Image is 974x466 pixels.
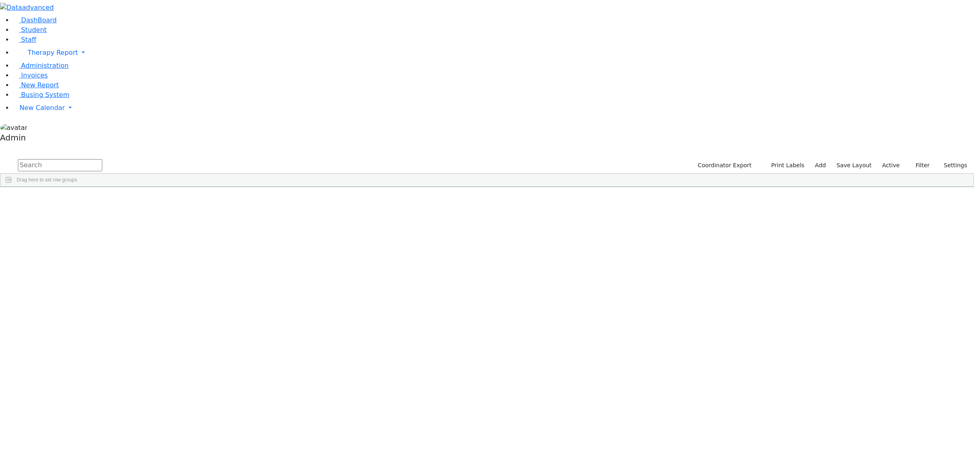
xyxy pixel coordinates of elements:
[19,104,65,112] span: New Calendar
[811,159,830,172] a: Add
[13,81,59,89] a: New Report
[879,159,903,172] label: Active
[21,71,48,79] span: Invoices
[21,26,47,34] span: Student
[13,91,69,99] a: Busing System
[21,36,36,43] span: Staff
[13,62,69,69] a: Administration
[13,36,36,43] a: Staff
[21,62,69,69] span: Administration
[21,16,57,24] span: DashBoard
[28,49,78,56] span: Therapy Report
[13,26,47,34] a: Student
[13,45,974,61] a: Therapy Report
[933,159,971,172] button: Settings
[21,91,69,99] span: Busing System
[833,159,875,172] button: Save Layout
[18,159,102,171] input: Search
[905,159,933,172] button: Filter
[17,177,77,183] span: Drag here to set row groups
[13,100,974,116] a: New Calendar
[762,159,808,172] button: Print Labels
[13,71,48,79] a: Invoices
[21,81,59,89] span: New Report
[13,16,57,24] a: DashBoard
[692,159,755,172] button: Coordinator Export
